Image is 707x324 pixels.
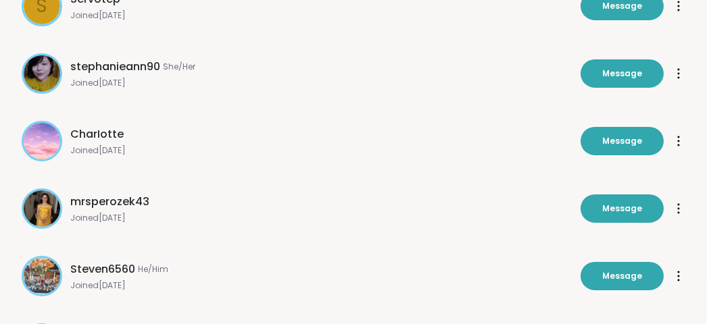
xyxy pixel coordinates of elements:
[70,126,124,142] span: CharIotte
[602,202,642,215] span: Message
[24,123,60,159] img: CharIotte
[70,194,149,210] span: mrsperozek43
[602,270,642,282] span: Message
[70,213,572,223] span: Joined [DATE]
[581,127,664,155] button: Message
[70,59,160,75] span: stephanieann90
[70,261,135,277] span: Steven6560
[24,190,60,227] img: mrsperozek43
[24,55,60,92] img: stephanieann90
[138,264,168,275] span: He/Him
[602,135,642,147] span: Message
[24,258,60,294] img: Steven6560
[581,194,664,223] button: Message
[581,59,664,88] button: Message
[70,10,572,21] span: Joined [DATE]
[70,78,572,88] span: Joined [DATE]
[581,262,664,290] button: Message
[163,61,195,72] span: She/Her
[70,280,572,291] span: Joined [DATE]
[602,67,642,80] span: Message
[70,145,572,156] span: Joined [DATE]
